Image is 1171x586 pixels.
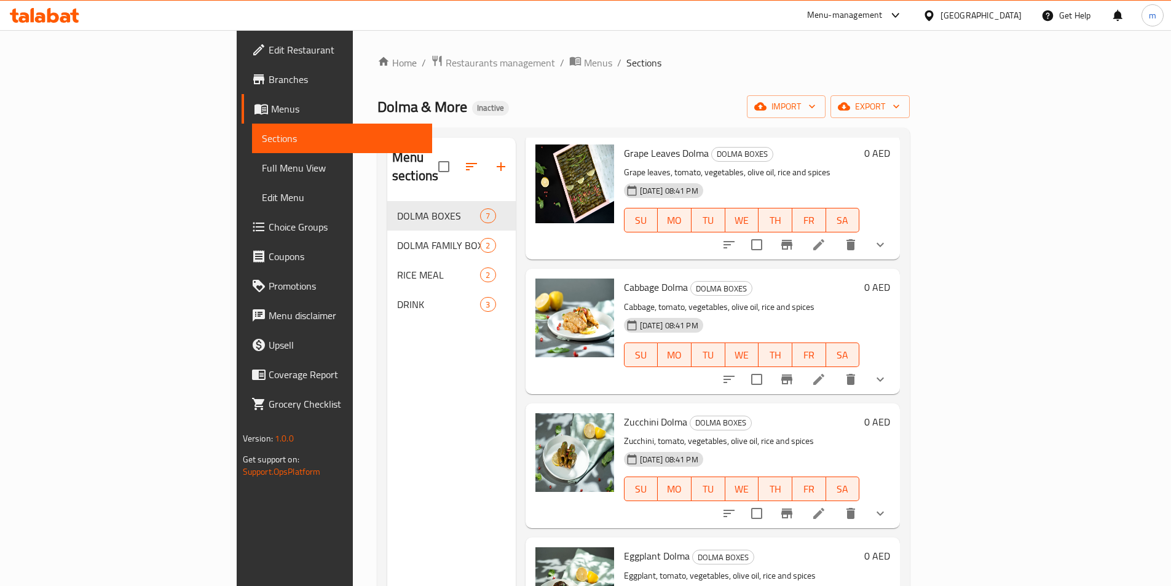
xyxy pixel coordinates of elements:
[269,367,422,382] span: Coverage Report
[617,55,621,70] li: /
[692,342,725,367] button: TU
[940,9,1022,22] div: [GEOGRAPHIC_DATA]
[387,260,516,290] div: RICE MEAL2
[830,95,910,118] button: export
[584,55,612,70] span: Menus
[269,249,422,264] span: Coupons
[811,237,826,252] a: Edit menu item
[624,434,860,449] p: Zucchini, tomato, vegetables, olive oil, rice and spices
[243,451,299,467] span: Get support on:
[690,416,751,430] span: DOLMA BOXES
[397,267,480,282] div: RICE MEAL
[431,55,555,71] a: Restaurants management
[242,65,432,94] a: Branches
[480,267,495,282] div: items
[744,366,770,392] span: Select to update
[807,8,883,23] div: Menu-management
[242,301,432,330] a: Menu disclaimer
[624,342,658,367] button: SU
[481,210,495,222] span: 7
[864,413,890,430] h6: 0 AED
[744,501,770,526] span: Select to update
[635,185,703,197] span: [DATE] 08:41 PM
[772,365,802,394] button: Branch-specific-item
[560,55,564,70] li: /
[271,101,422,116] span: Menus
[1149,9,1156,22] span: m
[624,144,709,162] span: Grape Leaves Dolma
[696,346,720,364] span: TU
[690,416,752,430] div: DOLMA BOXES
[269,397,422,411] span: Grocery Checklist
[873,506,888,521] svg: Show Choices
[397,238,480,253] div: DOLMA FAMILY BOXES
[252,183,432,212] a: Edit Menu
[377,93,467,121] span: Dolma & More
[269,220,422,234] span: Choice Groups
[535,145,614,223] img: Grape Leaves Dolma
[692,477,725,501] button: TU
[624,547,690,565] span: Eggplant Dolma
[757,99,816,114] span: import
[252,124,432,153] a: Sections
[714,230,744,259] button: sort-choices
[711,147,773,162] div: DOLMA BOXES
[262,190,422,205] span: Edit Menu
[397,297,480,312] span: DRINK
[387,201,516,231] div: DOLMA BOXES7
[792,342,826,367] button: FR
[826,342,860,367] button: SA
[535,279,614,357] img: Cabbage Dolma
[744,232,770,258] span: Select to update
[873,237,888,252] svg: Show Choices
[275,430,294,446] span: 1.0.0
[865,230,895,259] button: show more
[811,506,826,521] a: Edit menu item
[658,208,692,232] button: MO
[377,55,910,71] nav: breadcrumb
[252,153,432,183] a: Full Menu View
[624,413,687,431] span: Zucchini Dolma
[747,95,826,118] button: import
[262,160,422,175] span: Full Menu View
[269,72,422,87] span: Branches
[626,55,661,70] span: Sections
[730,346,754,364] span: WE
[629,480,653,498] span: SU
[797,212,821,229] span: FR
[763,212,787,229] span: TH
[712,147,773,161] span: DOLMA BOXES
[693,550,754,564] span: DOLMA BOXES
[242,212,432,242] a: Choice Groups
[242,35,432,65] a: Edit Restaurant
[635,454,703,465] span: [DATE] 08:41 PM
[725,342,759,367] button: WE
[696,480,720,498] span: TU
[692,208,725,232] button: TU
[624,477,658,501] button: SU
[480,297,495,312] div: items
[811,372,826,387] a: Edit menu item
[763,480,787,498] span: TH
[759,342,792,367] button: TH
[624,165,860,180] p: Grape leaves, tomato, vegetables, olive oil, rice and spices
[725,477,759,501] button: WE
[826,208,860,232] button: SA
[730,212,754,229] span: WE
[472,101,509,116] div: Inactive
[624,568,860,584] p: Eggplant, tomato, vegetables, olive oil, rice and spices
[831,480,855,498] span: SA
[831,346,855,364] span: SA
[243,430,273,446] span: Version:
[836,499,865,528] button: delete
[864,145,890,162] h6: 0 AED
[242,94,432,124] a: Menus
[864,279,890,296] h6: 0 AED
[624,278,688,296] span: Cabbage Dolma
[864,547,890,564] h6: 0 AED
[759,477,792,501] button: TH
[387,290,516,319] div: DRINK3
[663,212,687,229] span: MO
[397,208,480,223] span: DOLMA BOXES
